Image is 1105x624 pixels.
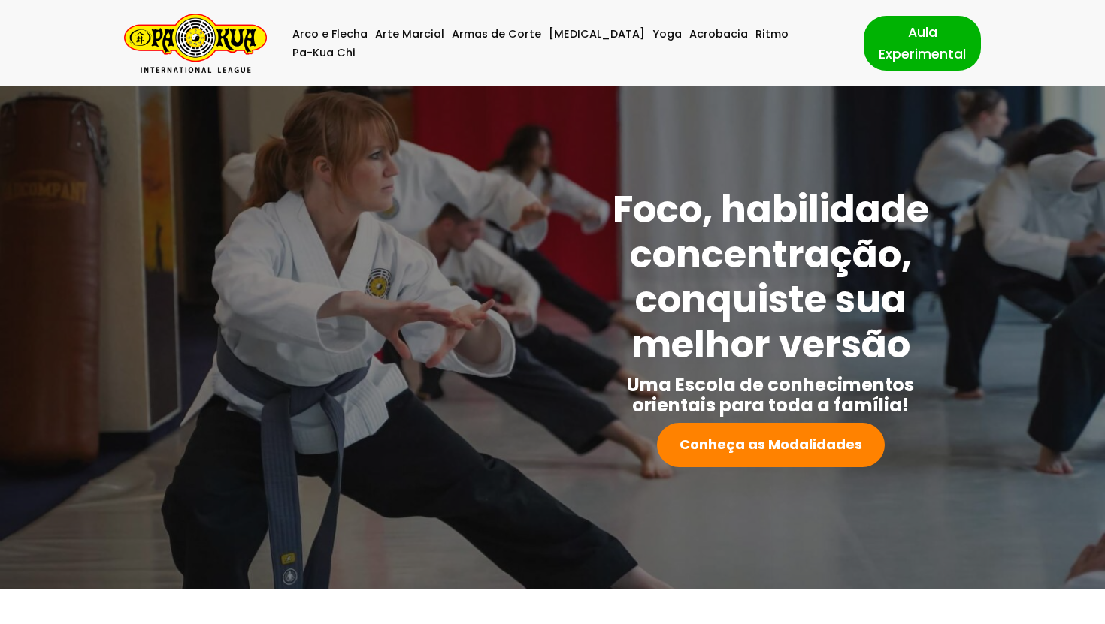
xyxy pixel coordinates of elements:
[755,25,789,44] a: Ritmo
[657,423,885,467] a: Conheça as Modalidades
[124,14,267,73] a: Pa-Kua Brasil Uma Escola de conhecimentos orientais para toda a família. Foco, habilidade concent...
[452,25,541,44] a: Armas de Corte
[864,16,981,70] a: Aula Experimental
[680,435,862,454] strong: Conheça as Modalidades
[292,44,356,62] a: Pa-Kua Chi
[627,372,914,418] strong: Uma Escola de conhecimentos orientais para toda a família!
[613,182,929,371] strong: Foco, habilidade concentração, conquiste sua melhor versão
[549,25,645,44] a: [MEDICAL_DATA]
[289,25,841,62] div: Menu primário
[689,25,748,44] a: Acrobacia
[292,25,368,44] a: Arco e Flecha
[652,25,682,44] a: Yoga
[375,25,444,44] a: Arte Marcial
